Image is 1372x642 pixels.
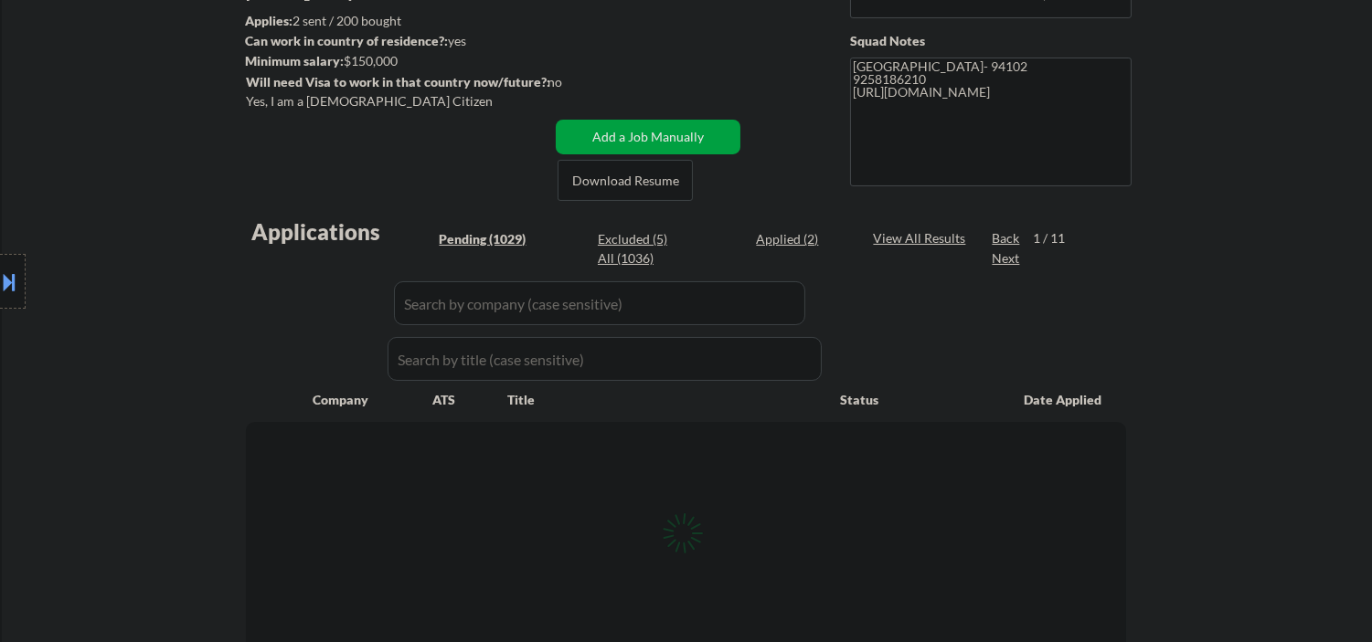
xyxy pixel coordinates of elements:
[598,230,689,248] div: Excluded (5)
[558,160,693,201] button: Download Resume
[245,52,549,70] div: $150,000
[246,74,550,89] strong: Will need Visa to work in that country now/future?:
[432,391,507,409] div: ATS
[388,337,822,381] input: Search by title (case sensitive)
[245,33,448,48] strong: Can work in country of residence?:
[1033,229,1075,247] div: 1 / 11
[246,92,555,111] div: Yes, I am a [DEMOGRAPHIC_DATA] Citizen
[556,120,740,154] button: Add a Job Manually
[873,229,971,247] div: View All Results
[507,391,823,409] div: Title
[245,53,344,68] strong: Minimum salary:
[548,73,600,91] div: no
[1024,391,1104,409] div: Date Applied
[245,32,544,50] div: yes
[251,221,432,243] div: Applications
[598,249,689,268] div: All (1036)
[394,281,805,325] input: Search by company (case sensitive)
[313,391,432,409] div: Company
[992,249,1021,268] div: Next
[840,383,997,416] div: Status
[439,230,530,248] div: Pending (1029)
[245,13,292,28] strong: Applies:
[992,229,1021,247] div: Back
[756,230,847,248] div: Applied (2)
[850,32,1132,50] div: Squad Notes
[245,12,549,30] div: 2 sent / 200 bought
